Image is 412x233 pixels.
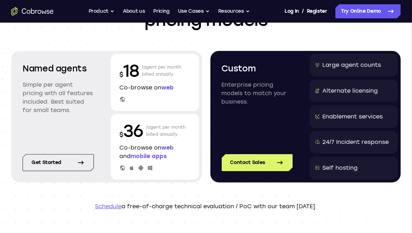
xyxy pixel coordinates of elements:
[146,120,186,142] p: /agent per month billed annually
[222,154,293,171] a: Contact Sales
[23,62,94,75] h2: Named agents
[119,131,124,139] span: $
[307,4,327,18] a: Register
[322,112,383,121] div: Enablement services
[131,153,167,159] span: mobile apps
[89,4,115,18] button: Product
[119,71,124,78] span: $
[218,4,250,18] button: Resources
[119,120,143,142] p: 36
[322,87,378,95] div: Alternate licensing
[95,203,122,210] a: Schedule
[119,59,139,82] p: 18
[11,202,401,211] p: a free-of-charge technical evaluation / PoC with our team [DATE].
[23,154,94,171] a: Get started
[153,4,169,18] a: Pricing
[123,4,145,18] a: About us
[285,4,299,18] a: Log In
[23,81,94,115] p: Simple per agent pricing with all features included. Best suited for small teams.
[161,144,174,151] span: web
[222,62,293,75] h2: Custom
[322,61,381,69] div: Large agent counts
[322,138,389,146] div: 24/7 Incident response
[142,59,181,82] p: /agent per month billed annually
[161,84,174,91] span: web
[335,4,401,18] a: Try Online Demo
[119,83,191,92] p: Co-browse on
[11,7,54,16] a: Go to the home page
[322,164,358,172] div: Self hosting
[119,144,191,161] p: Co-browse on and
[302,7,304,16] span: /
[222,81,293,106] p: Enterprise pricing models to match your business.
[178,4,210,18] button: Use Cases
